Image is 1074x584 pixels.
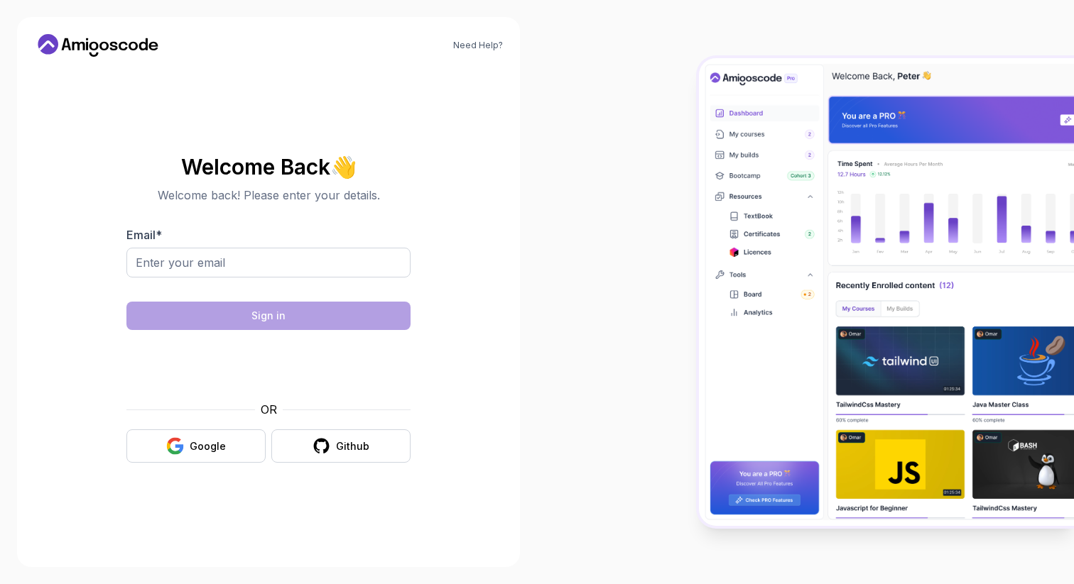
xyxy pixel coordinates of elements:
button: Github [271,429,411,463]
button: Sign in [126,302,411,330]
button: Google [126,429,266,463]
a: Home link [34,34,162,57]
span: 👋 [330,155,357,180]
h2: Welcome Back [126,155,411,178]
label: Email * [126,228,162,242]
p: Welcome back! Please enter your details. [126,187,411,204]
a: Need Help? [453,40,503,51]
iframe: Widget containing checkbox for hCaptcha security challenge [161,338,376,392]
img: Amigoscode Dashboard [699,58,1074,525]
div: Google [190,439,226,453]
p: OR [261,401,277,418]
div: Sign in [251,309,286,323]
input: Enter your email [126,248,411,277]
div: Github [336,439,369,453]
